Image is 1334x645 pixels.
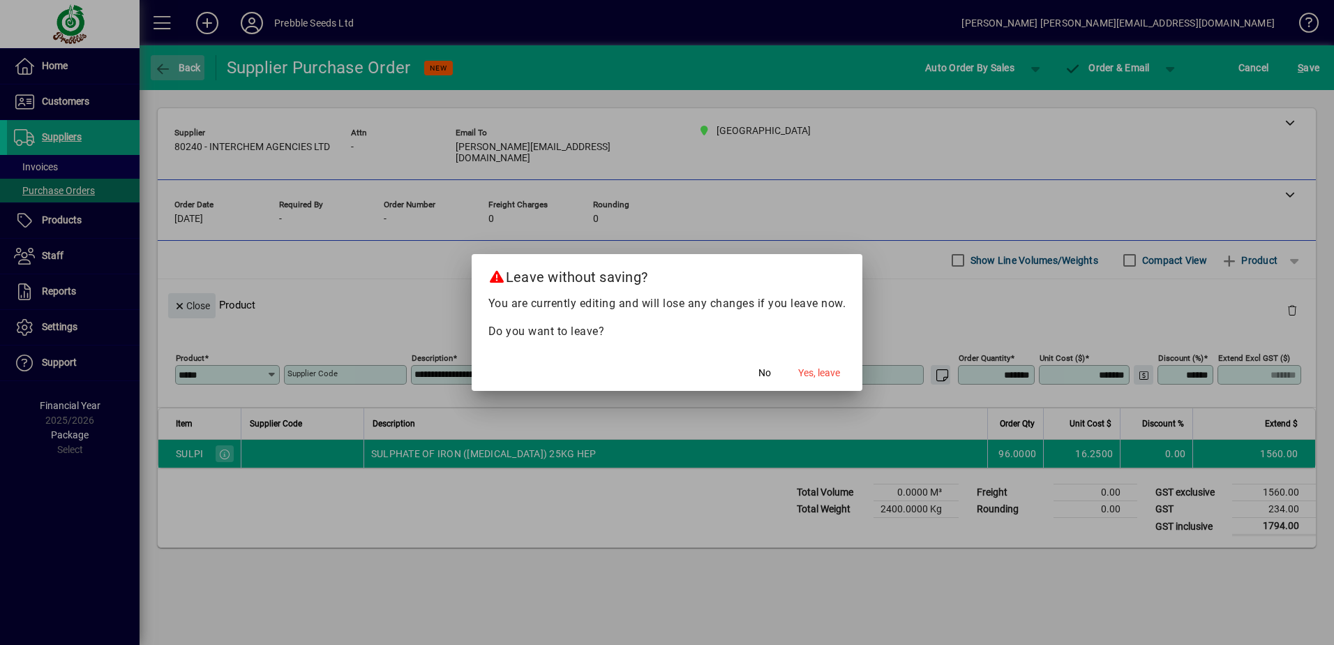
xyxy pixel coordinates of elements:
p: Do you want to leave? [488,323,846,340]
h2: Leave without saving? [472,254,863,295]
button: Yes, leave [793,360,846,385]
p: You are currently editing and will lose any changes if you leave now. [488,295,846,312]
button: No [742,360,787,385]
span: No [758,366,771,380]
span: Yes, leave [798,366,840,380]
